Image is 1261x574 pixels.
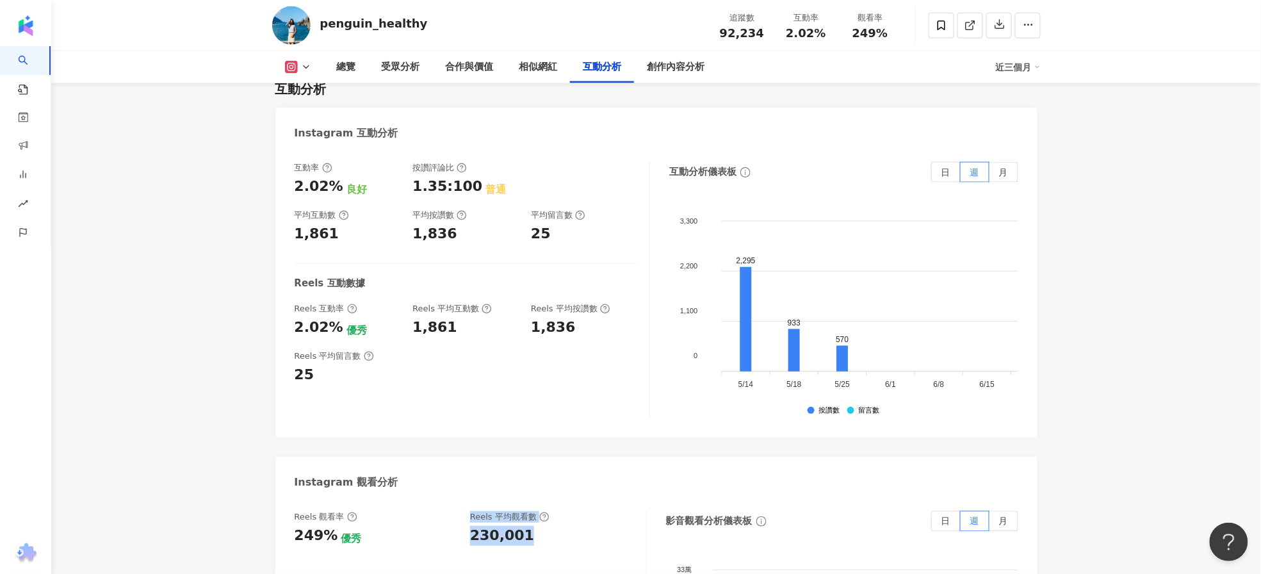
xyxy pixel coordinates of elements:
div: Instagram 觀看分析 [295,475,398,489]
div: 249% [295,526,338,546]
div: 留言數 [858,407,879,415]
a: search [18,46,44,96]
iframe: Help Scout Beacon - Open [1210,523,1248,561]
div: 合作與價值 [446,60,494,75]
span: rise [18,191,28,220]
div: 1.35:100 [412,177,482,197]
tspan: 3,300 [680,217,698,225]
tspan: 33萬 [677,566,692,574]
div: 影音觀看分析儀表板 [666,514,753,528]
div: 受眾分析 [382,60,420,75]
span: 日 [941,516,950,527]
tspan: 1,100 [680,307,698,315]
img: chrome extension [13,543,38,564]
tspan: 6/8 [934,380,945,389]
div: 普通 [485,183,506,197]
div: Reels 平均留言數 [295,350,374,362]
div: Reels 平均互動數 [412,303,492,315]
div: 平均留言數 [531,209,585,221]
span: 週 [970,516,979,527]
div: 追蹤數 [718,12,767,24]
div: Reels 互動率 [295,303,357,315]
img: KOL Avatar [272,6,311,45]
div: Reels 平均按讚數 [531,303,610,315]
span: 月 [999,516,1008,527]
div: 2.02% [295,177,343,197]
div: 25 [295,365,314,385]
div: 相似網紅 [519,60,558,75]
div: 1,861 [295,224,339,244]
div: Reels 平均觀看數 [470,511,549,523]
img: logo icon [15,15,36,36]
tspan: 6/15 [980,380,995,389]
div: Instagram 互動分析 [295,126,398,140]
tspan: 5/18 [787,380,802,389]
span: info-circle [754,514,769,529]
div: 25 [531,224,551,244]
div: 創作內容分析 [647,60,705,75]
div: 總覽 [337,60,356,75]
div: 2.02% [295,318,343,338]
span: 92,234 [720,26,764,40]
tspan: 6/1 [886,380,897,389]
div: 平均按讚數 [412,209,467,221]
div: 1,861 [412,318,457,338]
div: 1,836 [412,224,457,244]
span: 月 [999,167,1008,177]
div: Reels 觀看率 [295,511,357,523]
div: 優秀 [341,532,361,546]
span: 週 [970,167,979,177]
div: 互動分析儀表板 [669,165,736,179]
div: 平均互動數 [295,209,349,221]
div: 互動分析 [275,80,327,98]
div: 1,836 [531,318,576,338]
span: info-circle [738,165,753,179]
tspan: 5/25 [835,380,850,389]
div: 觀看率 [846,12,895,24]
div: penguin_healthy [320,15,428,31]
div: 230,001 [470,526,534,546]
div: 按讚評論比 [412,162,467,174]
span: 249% [852,27,888,40]
span: 日 [941,167,950,177]
div: 互動率 [782,12,831,24]
div: Reels 互動數據 [295,277,366,290]
div: 優秀 [346,324,367,338]
tspan: 0 [694,352,697,359]
div: 互動分析 [583,60,622,75]
div: 互動率 [295,162,332,174]
span: 2.02% [786,27,826,40]
tspan: 5/14 [738,380,754,389]
div: 按讚數 [818,407,840,415]
tspan: 2,200 [680,262,698,270]
div: 良好 [346,183,367,197]
div: 近三個月 [996,57,1041,78]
